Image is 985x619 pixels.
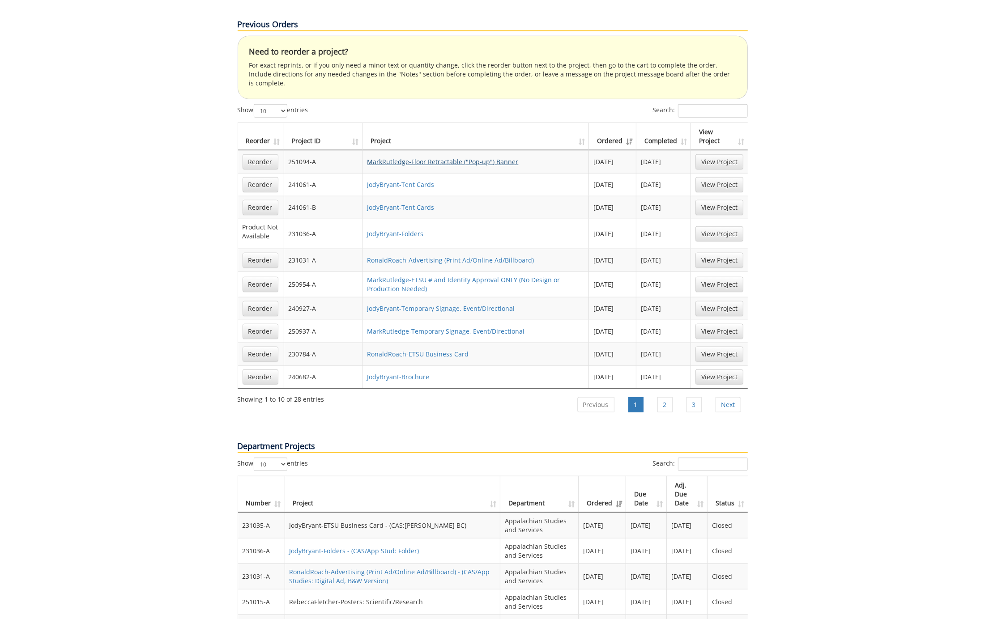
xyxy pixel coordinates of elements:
a: RonaldRoach-Advertising (Print Ad/Online Ad/Billboard) [367,256,534,264]
td: Closed [708,564,748,589]
td: [DATE] [589,173,636,196]
td: [DATE] [636,249,691,271]
td: [DATE] [636,219,691,249]
td: 231031-A [238,564,285,589]
label: Show entries [238,458,308,471]
td: [DATE] [636,320,691,343]
a: MarkRutledge-Temporary Signage, Event/Directional [367,327,524,335]
a: View Project [695,347,743,362]
a: JodyBryant-Tent Cards [367,180,434,189]
a: Reorder [243,277,278,292]
h4: Need to reorder a project? [249,47,736,56]
td: [DATE] [589,196,636,219]
td: [DATE] [579,513,626,538]
select: Showentries [254,104,287,118]
td: 241061-B [284,196,363,219]
a: Reorder [243,154,278,170]
a: MarkRutledge-ETSU # and Identity Approval ONLY (No Design or Production Needed) [367,276,560,293]
td: Appalachian Studies and Services [500,538,579,564]
td: 231031-A [284,249,363,271]
th: Project ID: activate to sort column ascending [284,123,363,150]
td: [DATE] [589,343,636,365]
td: Appalachian Studies and Services [500,589,579,615]
th: Number: activate to sort column ascending [238,476,285,513]
td: [DATE] [636,271,691,297]
p: Department Projects [238,441,748,453]
td: [DATE] [589,320,636,343]
a: Reorder [243,369,278,385]
a: MarkRutledge-Floor Retractable ("Pop-up") Banner [367,157,518,166]
p: Previous Orders [238,19,748,31]
td: 251015-A [238,589,285,615]
label: Show entries [238,104,308,118]
th: View Project: activate to sort column ascending [691,123,748,150]
td: [DATE] [589,219,636,249]
td: 240927-A [284,297,363,320]
td: [DATE] [589,297,636,320]
a: View Project [695,226,743,242]
th: Project: activate to sort column ascending [285,476,500,513]
td: [DATE] [589,271,636,297]
th: Due Date: activate to sort column ascending [626,476,667,513]
a: RonaldRoach-ETSU Business Card [367,350,469,358]
label: Search: [653,104,748,118]
a: View Project [695,324,743,339]
td: [DATE] [579,538,626,564]
a: Reorder [243,253,278,268]
a: 2 [657,397,673,412]
td: [DATE] [579,589,626,615]
a: View Project [695,277,743,292]
th: Completed: activate to sort column ascending [636,123,691,150]
p: For exact reprints, or if you only need a minor text or quantity change, click the reorder button... [249,61,736,88]
a: JodyBryant-Folders [367,229,423,238]
td: 231035-A [238,513,285,538]
input: Search: [678,104,748,118]
th: Status: activate to sort column ascending [708,476,748,513]
a: Reorder [243,301,278,316]
td: 250954-A [284,271,363,297]
td: [DATE] [667,564,708,589]
td: Closed [708,538,748,564]
a: RonaldRoach-Advertising (Print Ad/Online Ad/Billboard) - (CAS/App Studies: Digital Ad, B&W Version) [290,568,490,585]
a: Reorder [243,200,278,215]
td: 231036-A [238,538,285,564]
td: 241061-A [284,173,363,196]
select: Showentries [254,458,287,471]
p: Product Not Available [243,223,279,241]
td: [DATE] [626,564,667,589]
a: View Project [695,154,743,170]
td: 230784-A [284,343,363,365]
td: [DATE] [589,249,636,271]
td: 250937-A [284,320,363,343]
td: JodyBryant-ETSU Business Card - (CAS:[PERSON_NAME] BC) [285,513,500,538]
td: [DATE] [636,297,691,320]
a: 3 [687,397,702,412]
td: [DATE] [579,564,626,589]
td: [DATE] [589,365,636,388]
td: [DATE] [636,173,691,196]
a: JodyBryant-Brochure [367,373,429,381]
td: [DATE] [626,513,667,538]
td: Closed [708,589,748,615]
a: Next [716,397,741,412]
th: Department: activate to sort column ascending [500,476,579,513]
td: 251094-A [284,150,363,173]
td: [DATE] [636,196,691,219]
td: [DATE] [667,589,708,615]
td: [DATE] [667,513,708,538]
a: Reorder [243,177,278,192]
td: 240682-A [284,365,363,388]
td: [DATE] [626,538,667,564]
label: Search: [653,458,748,471]
td: Appalachian Studies and Services [500,564,579,589]
a: JodyBryant-Tent Cards [367,203,434,212]
th: Ordered: activate to sort column ascending [589,123,636,150]
td: [DATE] [667,538,708,564]
td: [DATE] [589,150,636,173]
a: Reorder [243,347,278,362]
a: View Project [695,253,743,268]
td: [DATE] [636,365,691,388]
a: JodyBryant-Folders - (CAS/App Stud: Folder) [290,547,419,555]
a: View Project [695,177,743,192]
a: View Project [695,369,743,385]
